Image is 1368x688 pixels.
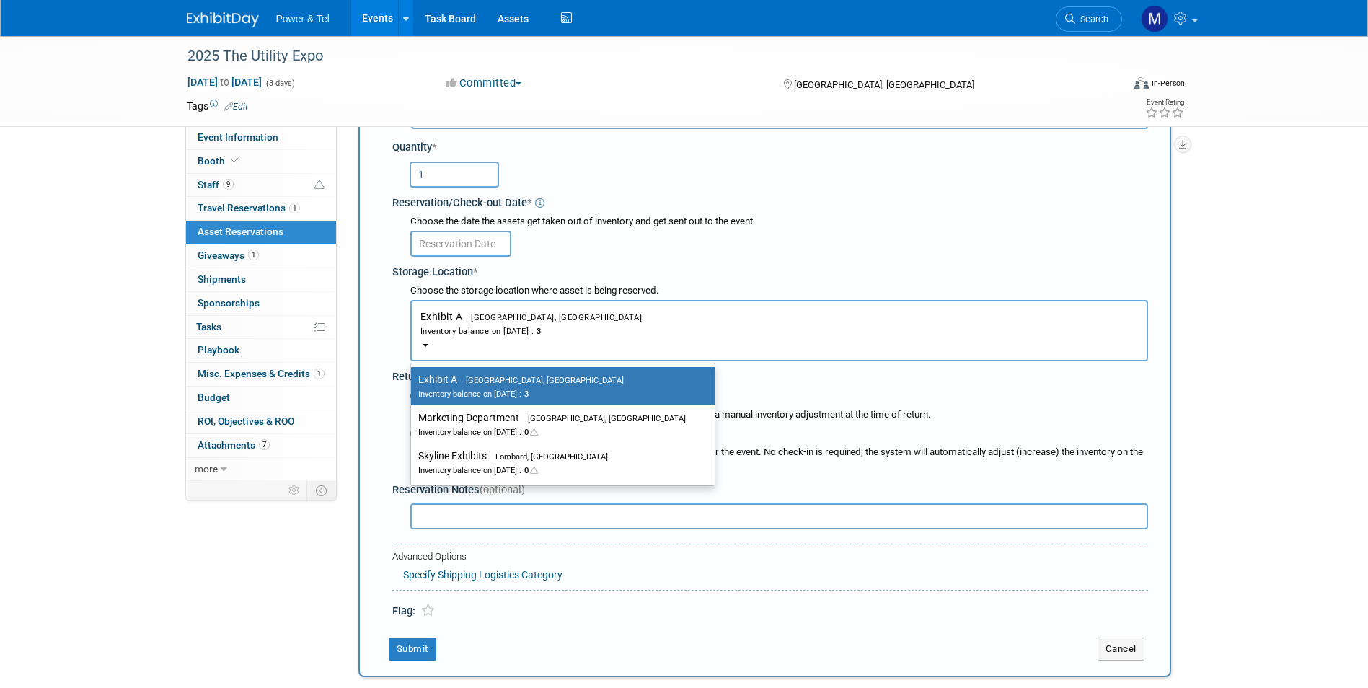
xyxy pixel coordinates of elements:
a: Edit [224,102,248,112]
a: ROI, Objectives & ROO [186,410,336,433]
div: Advanced Options [392,550,1148,564]
label: Skyline Exhibits [418,446,700,479]
span: Playbook [198,344,239,356]
a: Playbook [186,339,336,362]
span: 0 [521,466,540,475]
span: to [218,76,231,88]
span: Search [1075,14,1108,25]
div: Choose the storage location where asset is being reserved. [410,284,1148,298]
button: Exhibit A[GEOGRAPHIC_DATA], [GEOGRAPHIC_DATA]Inventory balance on [DATE] :3 [410,300,1148,361]
span: Travel Reservations [198,202,300,213]
span: [GEOGRAPHIC_DATA], [GEOGRAPHIC_DATA] [794,79,974,90]
span: Misc. Expenses & Credits [198,368,325,379]
span: Booth [198,155,242,167]
input: Reservation Date [410,231,511,257]
span: Power & Tel [276,13,330,25]
div: Storage Location [392,260,1148,280]
span: Giveaways [198,250,259,261]
a: Booth [186,150,336,173]
div: Reservation/Check-out Date [392,191,1148,211]
div: All checked-out items will return to the original storage location after the event. No check-in i... [432,446,1148,473]
span: 3 [534,327,542,336]
a: Giveaways1 [186,244,336,268]
div: Inventory balance on [DATE] : [418,425,686,438]
button: Committed [441,76,527,91]
span: 7 [259,439,270,450]
span: 3 [521,389,529,399]
button: Submit [389,638,436,661]
span: (optional) [480,483,525,496]
td: Tags [187,99,248,113]
div: Event Rating [1145,99,1184,106]
span: Lombard, [GEOGRAPHIC_DATA] [487,452,608,462]
img: Madalyn Bobbitt [1141,5,1168,32]
div: Inventory balance on [DATE] : [418,387,686,400]
span: Tasks [196,321,221,332]
span: [GEOGRAPHIC_DATA], [GEOGRAPHIC_DATA] [519,414,686,423]
span: [DATE] [DATE] [187,76,262,89]
div: Reservation Notes [392,482,1148,498]
button: Cancel [1098,638,1144,661]
a: Event Information [186,126,336,149]
span: Sponsorships [198,297,260,309]
td: Personalize Event Tab Strip [282,481,307,500]
div: Return to Storage / Check-in [392,365,1148,384]
img: Format-Inperson.png [1134,77,1149,89]
a: Search [1056,6,1122,32]
span: [GEOGRAPHIC_DATA], [GEOGRAPHIC_DATA] [462,313,642,322]
span: 9 [223,179,234,190]
span: ROI, Objectives & ROO [198,415,294,427]
span: Exhibit A [420,311,1138,338]
span: 0 [521,428,540,437]
span: Shipments [198,273,246,285]
td: Toggle Event Tabs [306,481,336,500]
img: ExhibitDay [187,12,259,27]
a: more [186,458,336,481]
a: Budget [186,387,336,410]
a: Tasks [186,316,336,339]
span: Attachments [198,439,270,451]
span: Staff [198,179,234,190]
span: [GEOGRAPHIC_DATA], [GEOGRAPHIC_DATA] [457,376,624,385]
label: Marketing Department [418,408,700,441]
a: Attachments7 [186,434,336,457]
div: Event Format [1037,75,1186,97]
div: Inventory balance on [DATE] : [420,324,1138,338]
a: Shipments [186,268,336,291]
span: Potential Scheduling Conflict -- at least one attendee is tagged in another overlapping event. [314,179,325,192]
span: more [195,463,218,475]
span: Asset Reservations [198,226,283,237]
div: Inventory balance on [DATE] : [418,463,686,477]
a: Misc. Expenses & Credits1 [186,363,336,386]
a: Asset Reservations [186,221,336,244]
i: Booth reservation complete [231,156,239,164]
span: 1 [248,250,259,260]
span: Flag: [392,604,415,617]
div: In-Person [1151,78,1185,89]
span: Event Information [198,131,278,143]
a: Staff9 [186,174,336,197]
span: (3 days) [265,79,295,88]
div: Choose the date the assets get taken out of inventory and get sent out to the event. [410,215,1148,229]
div: 2025 The Utility Expo [182,43,1100,69]
label: Exhibit A [418,370,700,402]
span: Budget [198,392,230,403]
a: Travel Reservations1 [186,197,336,220]
a: Specify Shipping Logistics Category [403,569,562,581]
a: Sponsorships [186,292,336,315]
span: 1 [289,203,300,213]
div: Quantity [392,140,1148,155]
div: After the event, any items returned to storage can be recorded with a manual inventory adjustment... [410,405,1148,422]
span: 1 [314,369,325,379]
